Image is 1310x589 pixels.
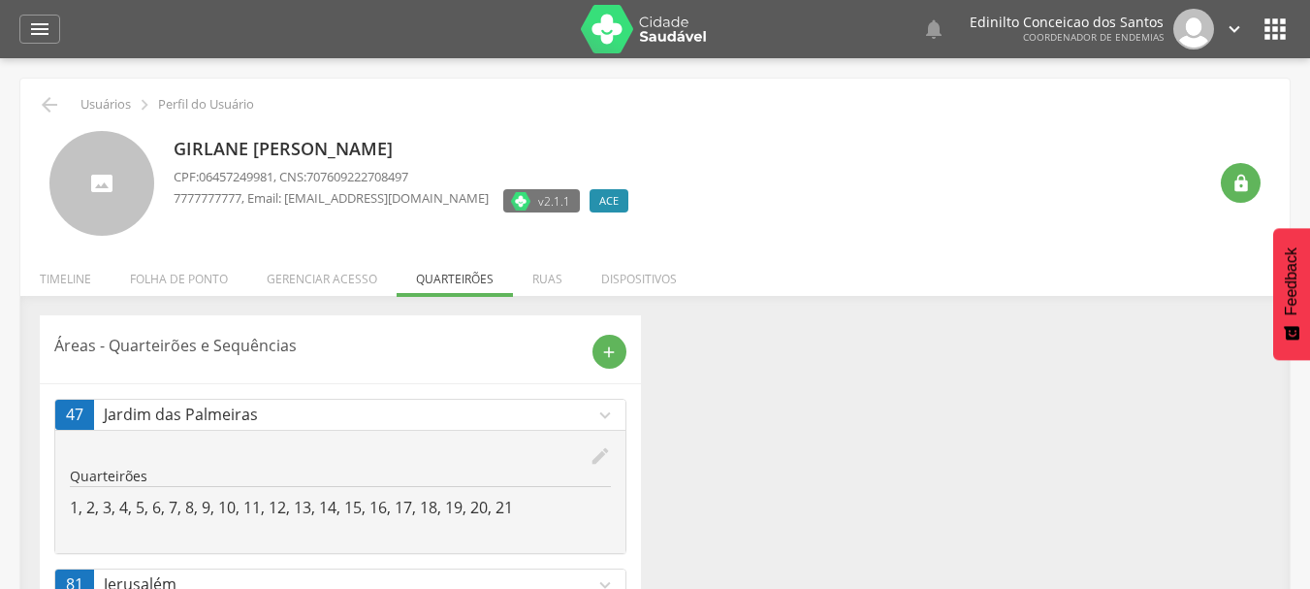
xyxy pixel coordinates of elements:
i: add [600,344,618,361]
i:  [1224,18,1245,40]
p: , Email: [EMAIL_ADDRESS][DOMAIN_NAME] [174,189,489,208]
li: Folha de ponto [111,251,247,297]
p: Áreas - Quarteirões e Sequências [54,335,578,357]
p: Edinilto Conceicao dos Santos [970,16,1164,29]
span: ACE [599,193,619,209]
i:  [1231,174,1251,193]
span: 7777777777 [174,189,241,207]
button: Feedback - Mostrar pesquisa [1273,228,1310,360]
i:  [1260,14,1291,45]
p: Usuários [80,97,131,113]
i:  [922,17,945,41]
a: 47Jardim das Palmeirasexpand_more [55,400,625,430]
span: Feedback [1283,247,1300,315]
li: Timeline [20,251,111,297]
p: Quarteirões [70,467,611,486]
span: 47 [66,404,83,426]
p: 1, 2, 3, 4, 5, 6, 7, 8, 9, 10, 11, 12, 13, 14, 15, 16, 17, 18, 19, 20, 21 [70,497,611,519]
li: Dispositivos [582,251,696,297]
i:  [134,94,155,115]
li: Ruas [513,251,582,297]
p: Jardim das Palmeiras [104,404,594,426]
i:  [28,17,51,41]
a:  [1224,9,1245,49]
i:  [38,93,61,116]
span: v2.1.1 [538,191,570,211]
a:  [922,9,945,49]
p: Girlane [PERSON_NAME] [174,137,638,162]
span: 06457249981 [199,168,273,185]
i: expand_more [594,405,616,426]
span: Coordenador de Endemias [1023,30,1164,44]
p: CPF: , CNS: [174,168,638,186]
span: 707609222708497 [306,168,408,185]
i: edit [590,445,611,467]
a:  [19,15,60,44]
p: Perfil do Usuário [158,97,254,113]
li: Gerenciar acesso [247,251,397,297]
